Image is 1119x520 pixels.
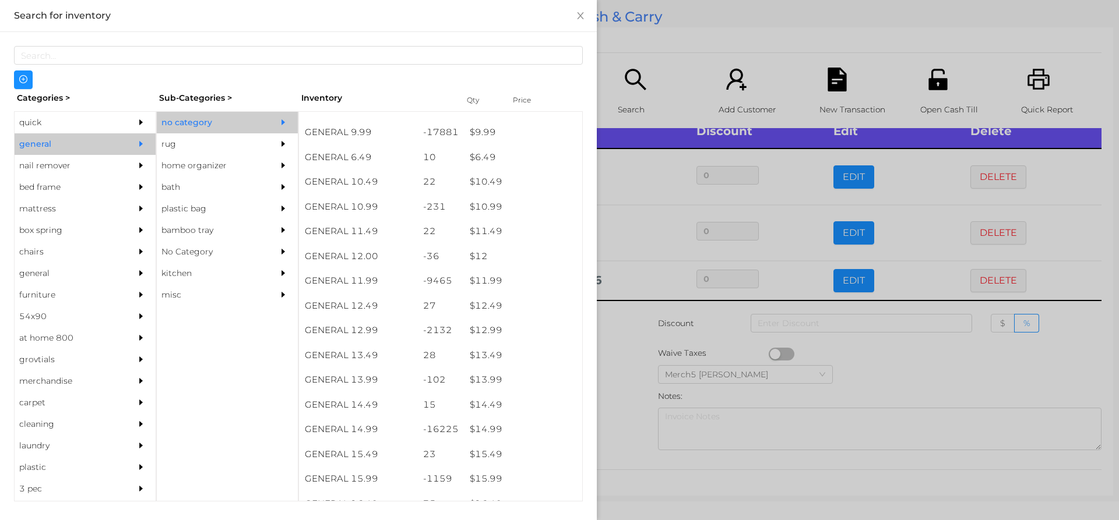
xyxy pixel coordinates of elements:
[510,92,557,108] div: Price
[15,349,121,370] div: grovtials
[301,92,452,104] div: Inventory
[464,120,582,145] div: $ 9.99
[299,442,417,467] div: GENERAL 15.49
[464,343,582,368] div: $ 13.49
[157,133,263,155] div: rug
[576,11,585,20] i: icon: close
[417,466,465,491] div: -1159
[464,392,582,418] div: $ 14.49
[464,491,582,517] div: $ 16.49
[417,392,465,418] div: 15
[15,306,121,327] div: 54x90
[137,140,145,148] i: icon: caret-right
[417,244,465,269] div: -36
[279,291,287,299] i: icon: caret-right
[137,441,145,450] i: icon: caret-right
[299,392,417,418] div: GENERAL 14.49
[137,204,145,213] i: icon: caret-right
[417,219,465,244] div: 22
[299,466,417,491] div: GENERAL 15.99
[137,377,145,385] i: icon: caret-right
[417,194,465,220] div: -231
[417,145,465,170] div: 10
[157,112,263,133] div: no category
[15,392,121,413] div: carpet
[464,293,582,319] div: $ 12.49
[15,176,121,198] div: bed frame
[279,226,287,234] i: icon: caret-right
[15,370,121,392] div: merchandise
[15,327,121,349] div: at home 800
[137,334,145,342] i: icon: caret-right
[15,457,121,478] div: plastic
[157,220,263,241] div: bamboo tray
[137,420,145,428] i: icon: caret-right
[464,466,582,491] div: $ 15.99
[464,169,582,194] div: $ 10.49
[417,367,465,392] div: -102
[15,133,121,155] div: general
[417,268,465,293] div: -9465
[15,263,121,284] div: general
[417,293,465,319] div: 27
[14,46,583,65] input: Search...
[299,169,417,194] div: GENERAL 10.49
[14,70,33,89] button: icon: plus-circle
[137,463,145,471] i: icon: caret-right
[279,118,287,126] i: icon: caret-right
[15,241,121,263] div: chairs
[157,284,263,306] div: misc
[157,198,263,220] div: plastic bag
[279,183,287,191] i: icon: caret-right
[157,176,263,198] div: bath
[137,269,145,277] i: icon: caret-right
[464,417,582,442] div: $ 14.99
[417,169,465,194] div: 22
[14,89,156,107] div: Categories >
[14,9,583,22] div: Search for inventory
[137,183,145,191] i: icon: caret-right
[299,417,417,442] div: GENERAL 14.99
[15,112,121,133] div: quick
[156,89,298,107] div: Sub-Categories >
[299,145,417,170] div: GENERAL 6.49
[137,291,145,299] i: icon: caret-right
[464,244,582,269] div: $ 12
[137,312,145,320] i: icon: caret-right
[299,219,417,244] div: GENERAL 11.49
[15,413,121,435] div: cleaning
[279,269,287,277] i: icon: caret-right
[157,263,263,284] div: kitchen
[299,244,417,269] div: GENERAL 12.00
[464,92,499,108] div: Qty
[279,140,287,148] i: icon: caret-right
[15,155,121,176] div: nail remover
[15,478,121,500] div: 3 pec
[299,120,417,145] div: GENERAL 9.99
[137,484,145,493] i: icon: caret-right
[464,145,582,170] div: $ 6.49
[417,343,465,368] div: 28
[137,161,145,169] i: icon: caret-right
[299,268,417,293] div: GENERAL 11.99
[299,491,417,517] div: GENERAL 16.49
[137,247,145,256] i: icon: caret-right
[137,355,145,363] i: icon: caret-right
[15,220,121,241] div: box spring
[464,318,582,343] div: $ 12.99
[417,318,465,343] div: -2132
[299,367,417,392] div: GENERAL 13.99
[157,155,263,176] div: home organizer
[464,442,582,467] div: $ 15.49
[464,219,582,244] div: $ 11.49
[417,442,465,467] div: 23
[299,293,417,319] div: GENERAL 12.49
[299,194,417,220] div: GENERAL 10.99
[417,491,465,517] div: 35
[279,247,287,256] i: icon: caret-right
[299,318,417,343] div: GENERAL 12.99
[279,204,287,213] i: icon: caret-right
[279,161,287,169] i: icon: caret-right
[15,435,121,457] div: laundry
[15,198,121,220] div: mattress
